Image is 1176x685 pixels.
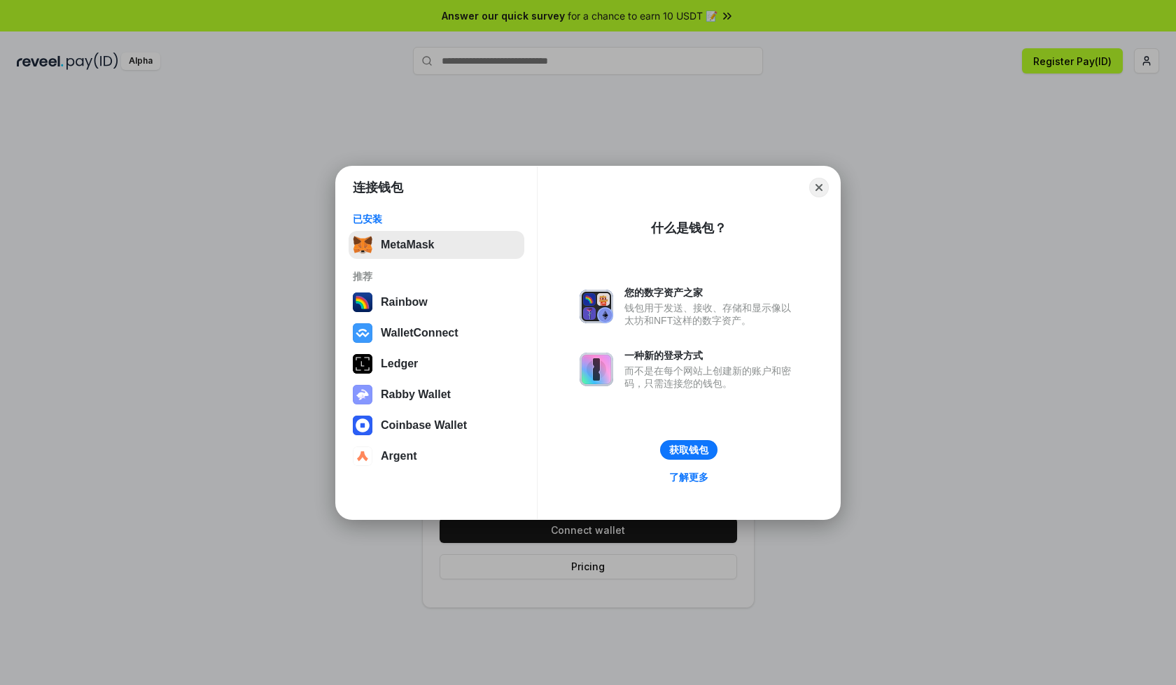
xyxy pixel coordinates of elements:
[381,358,418,370] div: Ledger
[353,385,372,404] img: svg+xml,%3Csvg%20xmlns%3D%22http%3A%2F%2Fwww.w3.org%2F2000%2Fsvg%22%20fill%3D%22none%22%20viewBox...
[381,239,434,251] div: MetaMask
[353,213,520,225] div: 已安装
[669,444,708,456] div: 获取钱包
[349,288,524,316] button: Rainbow
[349,231,524,259] button: MetaMask
[580,353,613,386] img: svg+xml,%3Csvg%20xmlns%3D%22http%3A%2F%2Fwww.w3.org%2F2000%2Fsvg%22%20fill%3D%22none%22%20viewBox...
[661,468,717,486] a: 了解更多
[349,442,524,470] button: Argent
[353,179,403,196] h1: 连接钱包
[669,471,708,483] div: 了解更多
[353,323,372,343] img: svg+xml,%3Csvg%20width%3D%2228%22%20height%3D%2228%22%20viewBox%3D%220%200%2028%2028%22%20fill%3D...
[353,354,372,374] img: svg+xml,%3Csvg%20xmlns%3D%22http%3A%2F%2Fwww.w3.org%2F2000%2Fsvg%22%20width%3D%2228%22%20height%3...
[381,450,417,462] div: Argent
[624,349,798,362] div: 一种新的登录方式
[381,327,458,339] div: WalletConnect
[353,446,372,466] img: svg+xml,%3Csvg%20width%3D%2228%22%20height%3D%2228%22%20viewBox%3D%220%200%2028%2028%22%20fill%3D...
[624,365,798,390] div: 而不是在每个网站上创建新的账户和密码，只需连接您的钱包。
[809,178,829,197] button: Close
[660,440,717,460] button: 获取钱包
[381,388,451,401] div: Rabby Wallet
[580,290,613,323] img: svg+xml,%3Csvg%20xmlns%3D%22http%3A%2F%2Fwww.w3.org%2F2000%2Fsvg%22%20fill%3D%22none%22%20viewBox...
[349,411,524,439] button: Coinbase Wallet
[381,296,428,309] div: Rainbow
[353,416,372,435] img: svg+xml,%3Csvg%20width%3D%2228%22%20height%3D%2228%22%20viewBox%3D%220%200%2028%2028%22%20fill%3D...
[624,286,798,299] div: 您的数字资产之家
[349,319,524,347] button: WalletConnect
[381,419,467,432] div: Coinbase Wallet
[624,302,798,327] div: 钱包用于发送、接收、存储和显示像以太坊和NFT这样的数字资产。
[349,350,524,378] button: Ledger
[353,292,372,312] img: svg+xml,%3Csvg%20width%3D%22120%22%20height%3D%22120%22%20viewBox%3D%220%200%20120%20120%22%20fil...
[353,235,372,255] img: svg+xml,%3Csvg%20fill%3D%22none%22%20height%3D%2233%22%20viewBox%3D%220%200%2035%2033%22%20width%...
[651,220,727,236] div: 什么是钱包？
[349,381,524,409] button: Rabby Wallet
[353,270,520,283] div: 推荐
